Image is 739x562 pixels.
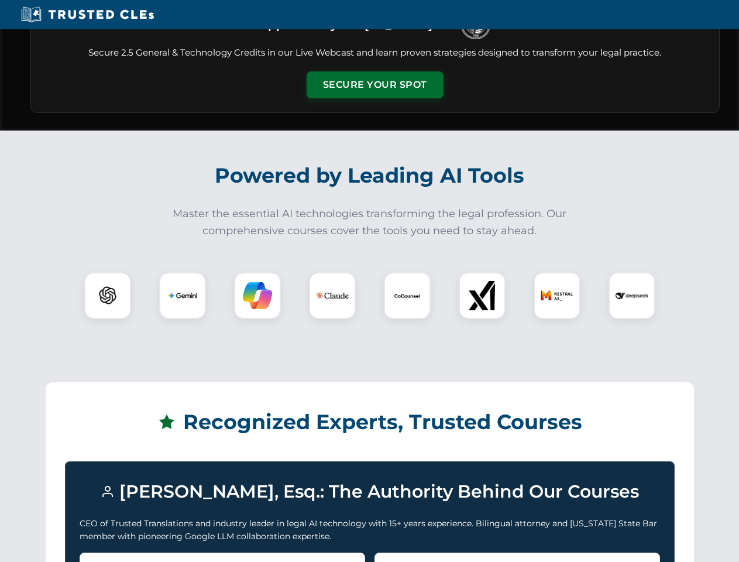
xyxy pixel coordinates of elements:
[159,272,206,319] div: Gemini
[45,46,705,60] p: Secure 2.5 General & Technology Credits in our Live Webcast and learn proven strategies designed ...
[243,281,272,310] img: Copilot Logo
[616,279,648,312] img: DeepSeek Logo
[316,279,349,312] img: Claude Logo
[384,272,431,319] div: CoCounsel
[91,279,125,313] img: ChatGPT Logo
[534,272,580,319] div: Mistral AI
[468,281,497,310] img: xAI Logo
[80,476,660,508] h3: [PERSON_NAME], Esq.: The Authority Behind Our Courses
[393,281,422,310] img: CoCounsel Logo
[609,272,655,319] div: DeepSeek
[80,517,660,543] p: CEO of Trusted Translations and industry leader in legal AI technology with 15+ years experience....
[65,402,675,443] h2: Recognized Experts, Trusted Courses
[165,205,575,239] p: Master the essential AI technologies transforming the legal profession. Our comprehensive courses...
[168,281,197,310] img: Gemini Logo
[18,6,157,23] img: Trusted CLEs
[234,272,281,319] div: Copilot
[309,272,356,319] div: Claude
[459,272,506,319] div: xAI
[46,155,694,196] h2: Powered by Leading AI Tools
[541,279,573,312] img: Mistral AI Logo
[84,272,131,319] div: ChatGPT
[307,71,444,98] button: Secure Your Spot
